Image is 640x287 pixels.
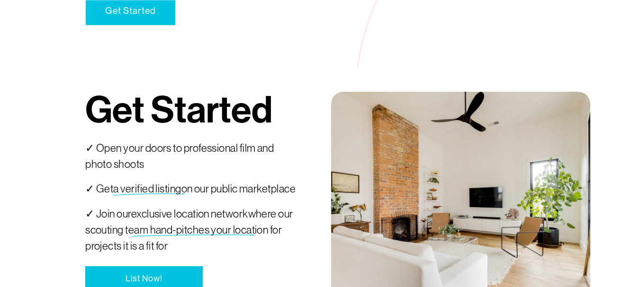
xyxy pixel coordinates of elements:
span: exclusive location network [131,208,248,220]
h1: Get Started [85,92,272,129]
span: a verified listing [113,183,181,195]
p: ✓ Get on our public marketplace [85,181,297,197]
p: ✓ Join our where our scouting team hand-pitches your location for projects it is a fit for [85,206,297,254]
p: ✓ Open your doors to professional film and photo shoots [85,140,297,173]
